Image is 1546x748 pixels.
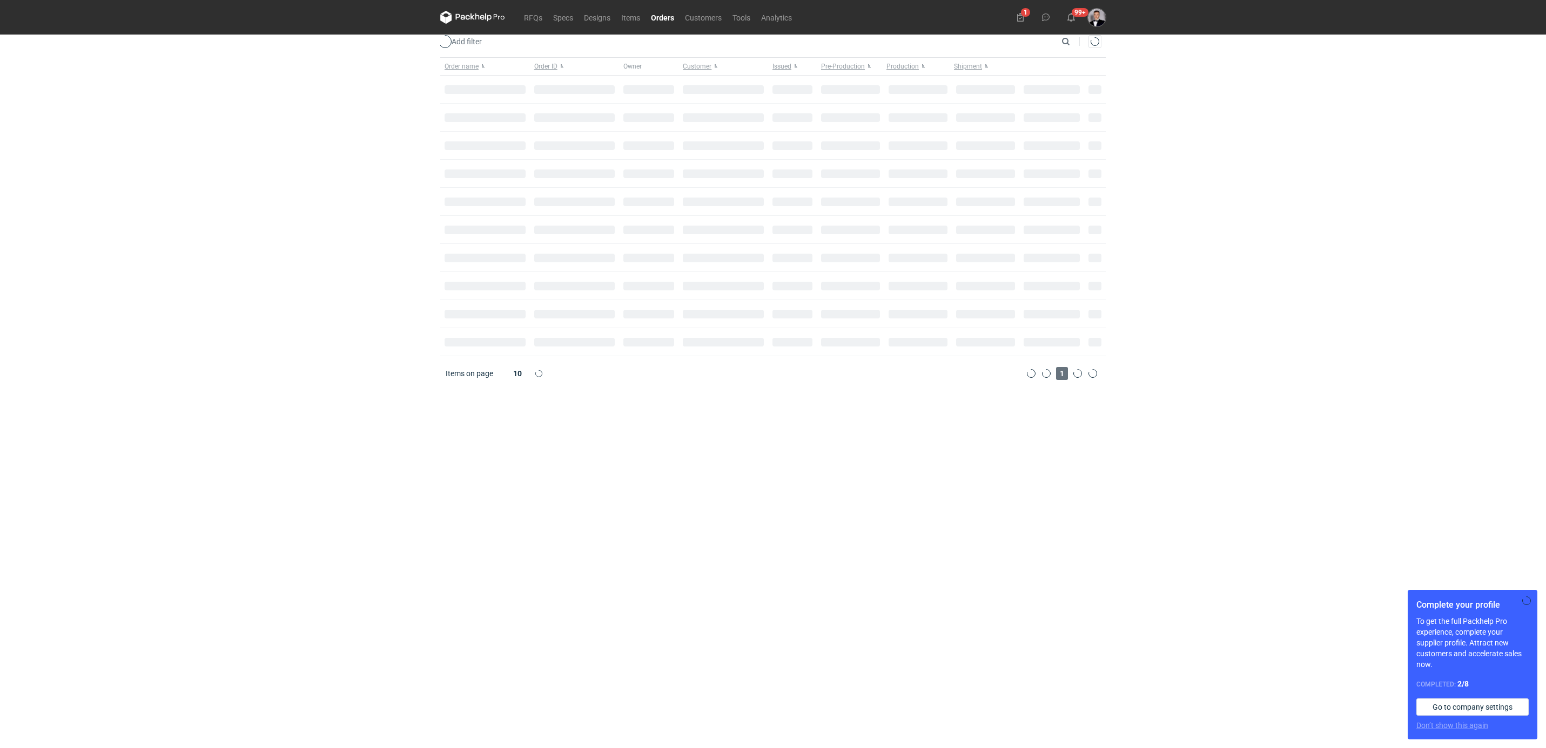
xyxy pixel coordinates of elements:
span: Production [886,62,919,71]
button: Production [884,58,952,75]
button: 99+ [1063,9,1080,26]
a: Specs [548,11,579,24]
span: Pre-Production [821,62,865,71]
span: Items on page [446,368,493,379]
a: Items [616,11,646,24]
span: Order name [445,62,479,71]
span: 1 [1056,367,1068,380]
span: Owner [623,62,642,71]
button: Shipment [952,58,1019,75]
button: Customer [678,58,768,75]
p: To get the full Packhelp Pro experience, complete your supplier profile. Attract new customers an... [1416,616,1529,670]
span: Shipment [954,62,982,71]
a: Customers [680,11,727,24]
a: Designs [579,11,616,24]
a: Go to company settings [1416,698,1529,716]
button: Issued [768,58,817,75]
input: Search [1059,35,1094,48]
span: Customer [683,62,711,71]
span: Issued [772,62,791,71]
div: 10 [500,366,535,381]
button: Pre-Production [817,58,884,75]
button: Add filter [438,35,482,48]
a: Analytics [756,11,797,24]
button: 1 [1012,9,1029,26]
img: Filip Sobolewski [1088,9,1106,26]
svg: Packhelp Pro [440,11,505,24]
h1: Complete your profile [1416,599,1529,611]
div: Completed: [1416,678,1529,690]
button: Order ID [530,58,620,75]
a: Tools [727,11,756,24]
a: Orders [646,11,680,24]
button: Order name [440,58,530,75]
strong: 2 / 8 [1457,679,1469,688]
a: RFQs [519,11,548,24]
span: Order ID [534,62,557,71]
button: Skip for now [1520,594,1533,607]
button: Don’t show this again [1416,720,1488,731]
